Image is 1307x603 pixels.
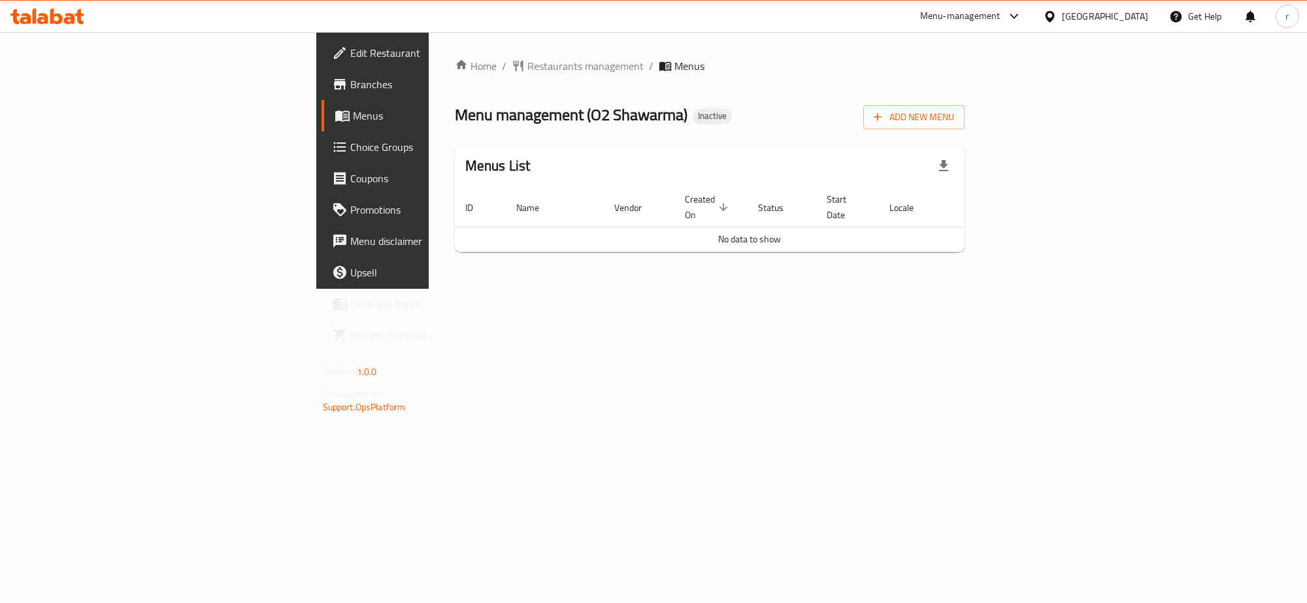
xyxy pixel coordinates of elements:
[674,58,704,74] span: Menus
[874,109,954,125] span: Add New Menu
[455,100,687,129] span: Menu management ( O2 Shawarma )
[614,200,659,216] span: Vendor
[323,363,355,380] span: Version:
[322,131,535,163] a: Choice Groups
[928,150,959,182] div: Export file
[323,399,406,416] a: Support.OpsPlatform
[322,194,535,225] a: Promotions
[322,288,535,319] a: Coverage Report
[465,156,531,176] h2: Menus List
[350,76,524,92] span: Branches
[649,58,653,74] li: /
[357,363,377,380] span: 1.0.0
[350,139,524,155] span: Choice Groups
[685,191,732,223] span: Created On
[512,58,644,74] a: Restaurants management
[516,200,556,216] span: Name
[322,319,535,351] a: Grocery Checklist
[322,69,535,100] a: Branches
[693,108,732,124] div: Inactive
[322,163,535,194] a: Coupons
[758,200,801,216] span: Status
[353,108,524,123] span: Menus
[465,200,490,216] span: ID
[455,58,965,74] nav: breadcrumb
[350,45,524,61] span: Edit Restaurant
[1285,9,1289,24] span: r
[718,231,781,248] span: No data to show
[920,8,1001,24] div: Menu-management
[350,233,524,249] span: Menu disclaimer
[350,202,524,218] span: Promotions
[455,187,1044,252] table: enhanced table
[323,385,383,402] span: Get support on:
[827,191,863,223] span: Start Date
[322,257,535,288] a: Upsell
[693,110,732,122] span: Inactive
[863,105,965,129] button: Add New Menu
[527,58,644,74] span: Restaurants management
[350,265,524,280] span: Upsell
[350,296,524,312] span: Coverage Report
[889,200,931,216] span: Locale
[322,37,535,69] a: Edit Restaurant
[350,171,524,186] span: Coupons
[322,100,535,131] a: Menus
[1062,9,1148,24] div: [GEOGRAPHIC_DATA]
[946,187,1044,227] th: Actions
[350,327,524,343] span: Grocery Checklist
[322,225,535,257] a: Menu disclaimer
